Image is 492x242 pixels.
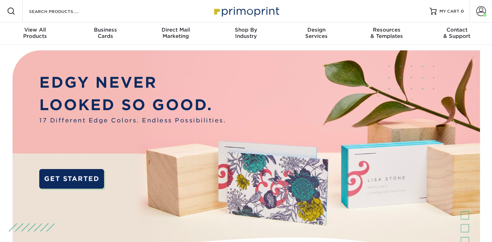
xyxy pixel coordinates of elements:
[39,116,226,125] span: 17 Different Edge Colors. Endless Possibilities.
[351,27,422,33] span: Resources
[39,72,226,94] p: EDGY NEVER
[281,27,351,39] div: Services
[211,22,281,45] a: Shop ByIndustry
[141,22,211,45] a: Direct MailMarketing
[461,9,464,14] span: 0
[211,27,281,33] span: Shop By
[422,27,492,33] span: Contact
[281,22,351,45] a: DesignServices
[422,27,492,39] div: & Support
[70,27,141,33] span: Business
[351,22,422,45] a: Resources& Templates
[422,22,492,45] a: Contact& Support
[211,27,281,39] div: Industry
[39,169,104,188] a: GET STARTED
[211,4,281,19] img: Primoprint
[281,27,351,33] span: Design
[39,94,226,116] p: LOOKED SO GOOD.
[70,27,141,39] div: Cards
[141,27,211,33] span: Direct Mail
[70,22,141,45] a: BusinessCards
[28,7,97,15] input: SEARCH PRODUCTS.....
[141,27,211,39] div: Marketing
[439,8,459,14] span: MY CART
[351,27,422,39] div: & Templates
